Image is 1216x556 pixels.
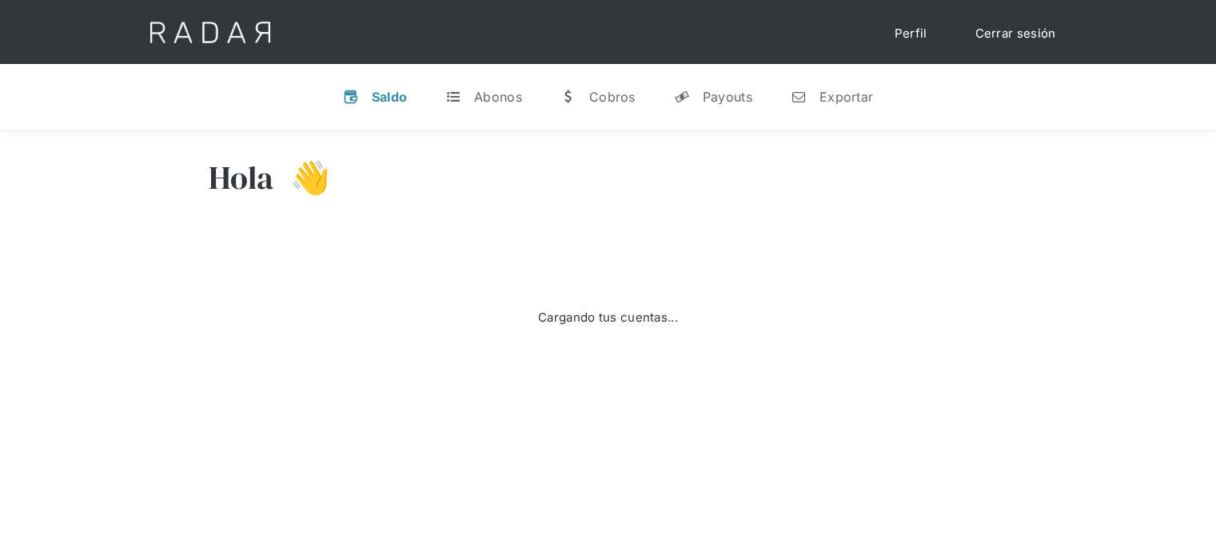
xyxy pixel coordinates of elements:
div: y [674,89,690,105]
div: w [560,89,576,105]
div: Payouts [703,89,752,105]
a: Cerrar sesión [959,16,1072,50]
a: Perfil [879,16,943,50]
div: v [343,89,359,105]
div: n [791,89,807,105]
div: t [445,89,461,105]
div: Saldo [372,89,408,105]
h3: Hola [209,158,274,198]
div: Cobros [589,89,636,105]
div: Cargando tus cuentas... [538,306,678,328]
div: Exportar [819,89,873,105]
div: Abonos [474,89,522,105]
h3: 👋 [274,158,330,198]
